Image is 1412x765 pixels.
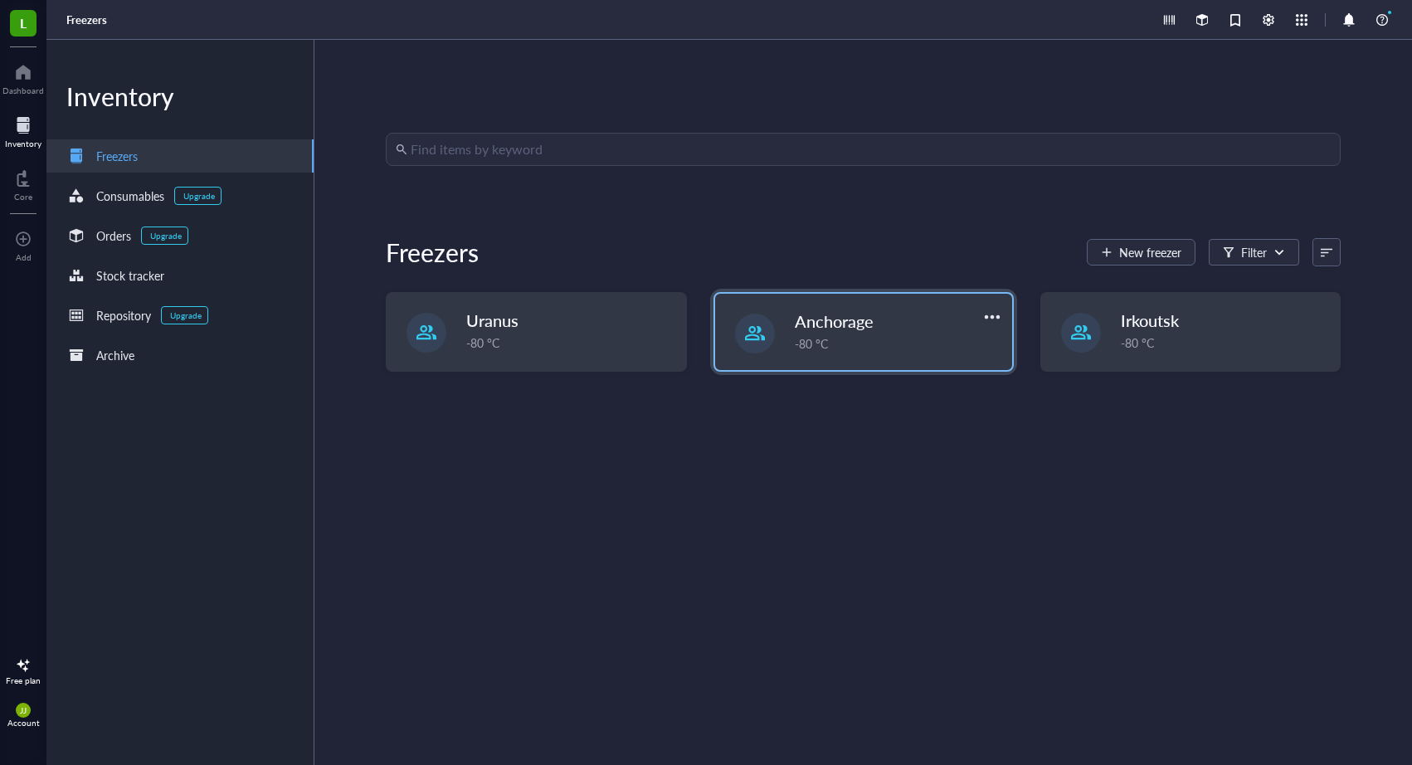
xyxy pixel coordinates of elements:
div: Inventory [46,80,314,113]
a: Core [14,165,32,202]
a: OrdersUpgrade [46,219,314,252]
div: Inventory [5,139,41,149]
div: Repository [96,306,151,324]
div: Orders [96,227,131,245]
button: New freezer [1087,239,1195,266]
a: Inventory [5,112,41,149]
span: Irkoutsk [1121,309,1179,332]
a: Freezers [46,139,314,173]
div: Add [16,252,32,262]
div: Archive [96,346,134,364]
div: Account [7,718,40,728]
div: Freezers [96,147,138,165]
div: -80 °C [795,334,1002,353]
div: Filter [1241,243,1267,261]
div: Upgrade [150,231,182,241]
span: Uranus [466,309,519,332]
div: -80 °C [466,334,675,352]
div: Core [14,192,32,202]
a: Archive [46,339,314,372]
div: Stock tracker [96,266,164,285]
div: Upgrade [170,310,202,320]
div: Dashboard [2,85,44,95]
div: Upgrade [183,191,215,201]
a: RepositoryUpgrade [46,299,314,332]
div: -80 °C [1121,334,1330,352]
div: Consumables [96,187,164,205]
div: Free plan [6,675,41,685]
span: L [20,12,27,33]
a: Stock tracker [46,259,314,292]
a: ConsumablesUpgrade [46,179,314,212]
a: Freezers [66,12,110,27]
span: New freezer [1119,246,1181,259]
span: Anchorage [795,309,874,333]
div: Freezers [386,236,479,269]
span: JJ [20,705,27,715]
a: Dashboard [2,59,44,95]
